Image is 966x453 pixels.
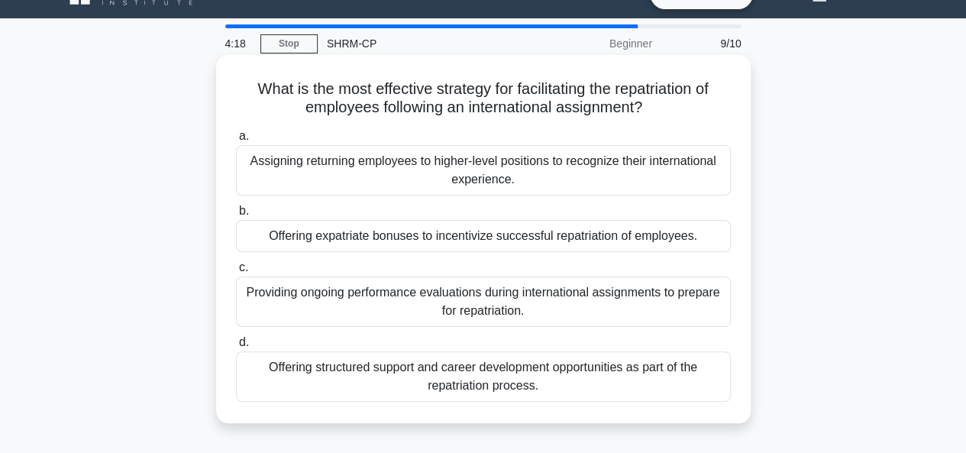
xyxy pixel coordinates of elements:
span: a. [239,129,249,142]
span: b. [239,204,249,217]
div: Assigning returning employees to higher-level positions to recognize their international experience. [236,145,731,196]
div: 4:18 [216,28,260,59]
div: Providing ongoing performance evaluations during international assignments to prepare for repatri... [236,277,731,327]
div: SHRM-CP [318,28,528,59]
div: Offering expatriate bonuses to incentivize successful repatriation of employees. [236,220,731,252]
span: d. [239,335,249,348]
h5: What is the most effective strategy for facilitating the repatriation of employees following an i... [234,79,732,118]
a: Stop [260,34,318,53]
span: c. [239,260,248,273]
div: Beginner [528,28,661,59]
div: 9/10 [661,28,751,59]
div: Offering structured support and career development opportunities as part of the repatriation proc... [236,351,731,402]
